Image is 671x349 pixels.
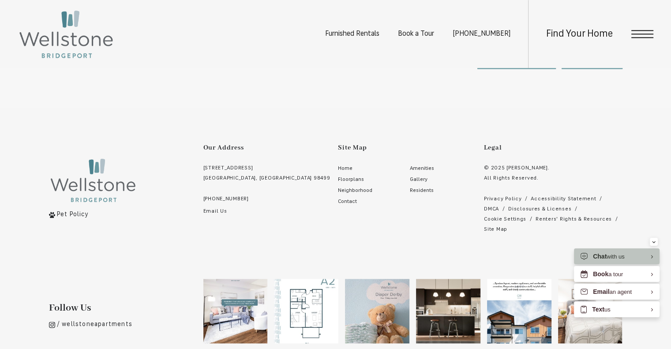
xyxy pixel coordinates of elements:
img: Instagram post from @wellstoneapartments on May 06, 2025 00:00:00am [203,279,268,343]
p: Legal [484,140,622,156]
a: Go to Home [334,163,400,174]
a: Go to Amenities [405,163,472,174]
span: Residents [410,188,434,193]
img: Instagram post from @wellstoneapartments on May 02, 2025 00:00:00am [487,279,551,343]
img: Instagram post from @wellstoneapartments on May 01, 2025 00:00:00am [558,279,622,343]
p: Site Map [338,140,476,156]
a: Renters' Rights & Resources [536,214,612,225]
a: Greystar privacy policy [484,194,521,204]
a: Go to Residents [405,185,472,196]
a: Go to Neighborhood [334,185,400,196]
a: Find Your Home [546,29,613,39]
span: Contact [338,199,357,204]
a: Get Directions to 12535 Bridgeport Way SW Lakewood, WA 98499 [203,163,330,184]
a: Call Us [203,194,330,204]
a: Follow wellstoneapartments on Instagram [49,319,203,330]
a: Book a Tour [398,30,434,38]
span: [PHONE_NUMBER] [453,30,510,38]
img: Wellstone [18,9,115,60]
p: All Rights Reserved. [484,173,622,184]
p: Our Address [203,140,330,156]
a: Website Site Map [484,225,507,235]
a: Call Us at (253) 642-8681 [453,30,510,38]
span: Home [338,166,352,171]
p: Follow Us [49,303,203,313]
p: © 2025 [PERSON_NAME]. [484,163,622,173]
span: Pet Policy [57,211,89,218]
img: Instagram post from @wellstoneapartments on May 04, 2025 00:00:00am [345,279,409,343]
button: Open Menu [631,30,653,38]
a: Go to Floorplans [334,174,400,185]
a: Greystar DMCA policy [484,204,499,214]
span: Neighborhood [338,188,372,193]
a: Accessibility Statement [531,194,596,204]
a: Furnished Rentals [325,30,379,38]
span: Gallery [410,177,427,182]
div: Main [334,163,472,207]
a: Email Us [203,206,330,217]
img: Instagram post from @wellstoneapartments on May 03, 2025 00:00:00am [416,279,480,343]
a: Local and State Disclosures and License Information [508,204,571,214]
span: / wellstoneapartments [57,321,132,328]
img: Wellstone [49,157,137,203]
span: Floorplans [338,177,364,182]
a: Cookie Settings [484,214,526,225]
a: Go to Contact [334,196,472,207]
span: Amenities [410,166,434,171]
a: Go to Gallery [405,174,472,185]
img: Instagram post from @wellstoneapartments on May 05, 2025 00:00:00am [274,279,338,343]
span: [PHONE_NUMBER] [203,196,249,202]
